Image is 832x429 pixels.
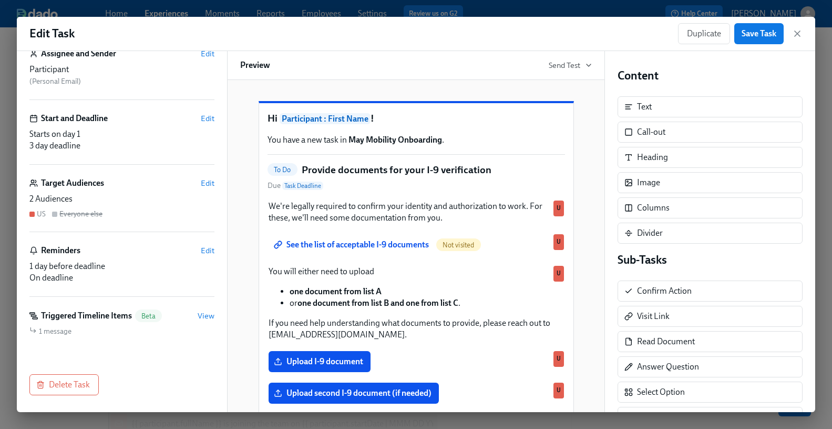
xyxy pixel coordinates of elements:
[29,128,214,140] div: Starts on day 1
[38,380,90,390] span: Delete Task
[553,201,564,216] div: U
[637,202,670,214] div: Columns
[618,96,803,117] div: Text
[41,310,132,322] h6: Triggered Timeline Items
[201,178,214,188] button: Edit
[268,199,565,225] div: We're legally required to confirm your identity and authorization to work. For these, we'll need ...
[268,233,565,256] div: See the list of acceptable I-9 documentsNot visitedU
[201,48,214,59] button: Edit
[29,193,214,205] div: 2 Audiences
[268,382,565,405] div: Upload second I-9 document (if needed)U
[618,331,803,352] div: Read Document
[268,350,565,373] div: Upload I-9 documentU
[553,234,564,250] div: Used by US audience
[618,382,803,403] div: Select Option
[39,326,71,336] span: 1 message
[549,60,592,71] button: Send Test
[637,285,692,297] div: Confirm Action
[29,26,75,42] h1: Edit Task
[280,113,371,124] span: Participant : First Name
[268,134,565,146] p: You have a new task in .
[41,113,108,124] h6: Start and Deadline
[637,311,670,322] div: Visit Link
[41,245,80,256] h6: Reminders
[41,48,116,59] h6: Assignee and Sender
[637,361,699,373] div: Answer Question
[618,172,803,193] div: Image
[201,245,214,256] button: Edit
[41,177,104,189] h6: Target Audiences
[637,386,685,398] div: Select Option
[637,101,652,113] div: Text
[348,135,442,145] strong: May Mobility Onboarding
[553,383,564,398] div: Used by US audience
[618,223,803,244] div: Divider
[29,374,99,395] button: Delete Task
[687,28,721,39] span: Duplicate
[553,351,564,367] div: Used by US audience
[618,252,803,268] h4: Sub-Tasks
[29,177,214,232] div: Target AudiencesEdit2 AudiencesUSEveryone else
[618,122,803,143] div: Call-out
[268,166,297,174] span: To Do
[618,281,803,302] div: Confirm Action
[678,23,730,44] button: Duplicate
[282,182,323,190] span: Task Deadline
[637,177,660,188] div: Image
[637,336,695,347] div: Read Document
[618,147,803,168] div: Heading
[637,412,696,423] div: Provide Address
[29,141,80,151] span: 3 day deadline
[553,266,564,282] div: Used by US audience
[637,227,663,239] div: Divider
[637,152,668,163] div: Heading
[240,59,270,71] h6: Preview
[618,197,803,218] div: Columns
[637,126,665,138] div: Call-out
[29,310,214,336] div: Triggered Timeline ItemsBetaView1 message
[29,261,214,272] div: 1 day before deadline
[198,311,214,321] button: View
[742,28,776,39] span: Save Task
[734,23,784,44] button: Save Task
[268,265,565,342] div: You will either need to upload one document from list A orone document from list B and one from l...
[29,272,214,284] div: On deadline
[59,209,102,219] div: Everyone else
[37,209,46,219] div: US
[29,48,214,100] div: Assignee and SenderEditParticipant (Personal Email)
[618,68,803,84] h4: Content
[268,112,565,126] h1: Hi !
[618,306,803,327] div: Visit Link
[29,77,81,86] span: ( Personal Email )
[618,356,803,377] div: Answer Question
[302,163,491,177] h5: Provide documents for your I-9 verification
[268,181,323,191] span: Due
[618,407,803,428] div: Provide Address
[135,312,162,320] span: Beta
[29,113,214,165] div: Start and DeadlineEditStarts on day 13 day deadline
[29,64,214,75] div: Participant
[201,113,214,124] button: Edit
[29,245,214,297] div: RemindersEdit1 day before deadlineOn deadline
